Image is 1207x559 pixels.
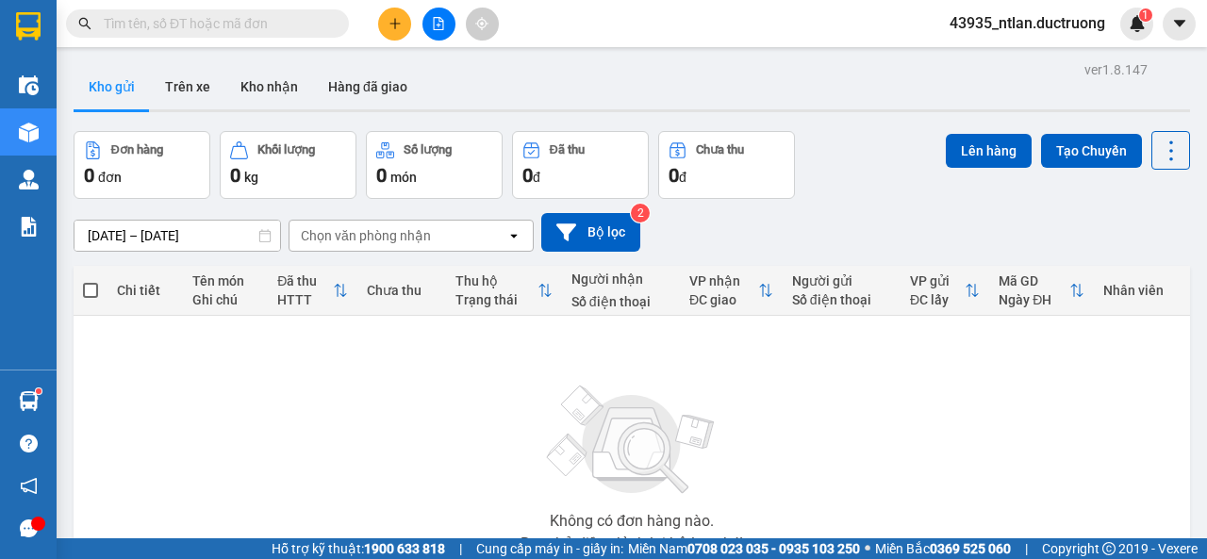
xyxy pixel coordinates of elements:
[150,64,225,109] button: Trên xe
[466,8,499,41] button: aim
[1163,8,1196,41] button: caret-down
[432,17,445,30] span: file-add
[946,134,1032,168] button: Lên hàng
[20,435,38,452] span: question-circle
[78,17,91,30] span: search
[541,213,640,252] button: Bộ lọc
[901,266,989,316] th: Toggle SortBy
[679,170,686,185] span: đ
[571,294,670,309] div: Số điện thoại
[74,131,210,199] button: Đơn hàng0đơn
[19,75,39,95] img: warehouse-icon
[390,170,417,185] span: món
[422,8,455,41] button: file-add
[117,283,174,298] div: Chi tiết
[689,292,758,307] div: ĐC giao
[364,541,445,556] strong: 1900 633 818
[1129,15,1146,32] img: icon-new-feature
[521,536,743,551] div: Bạn thử điều chỉnh lại bộ lọc nhé!
[230,164,240,187] span: 0
[687,541,860,556] strong: 0708 023 035 - 0935 103 250
[225,64,313,109] button: Kho nhận
[989,266,1094,316] th: Toggle SortBy
[1139,8,1152,22] sup: 1
[910,273,965,288] div: VP gửi
[658,131,795,199] button: Chưa thu0đ
[512,131,649,199] button: Đã thu0đ
[277,273,332,288] div: Đã thu
[192,292,259,307] div: Ghi chú
[389,17,402,30] span: plus
[404,143,452,156] div: Số lượng
[669,164,679,187] span: 0
[313,64,422,109] button: Hàng đã giao
[533,170,540,185] span: đ
[1084,59,1148,80] div: ver 1.8.147
[571,271,670,287] div: Người nhận
[631,204,650,222] sup: 2
[98,170,122,185] span: đơn
[446,266,562,316] th: Toggle SortBy
[550,143,585,156] div: Đã thu
[19,170,39,189] img: warehouse-icon
[220,131,356,199] button: Khối lượng0kg
[74,64,150,109] button: Kho gửi
[792,292,891,307] div: Số điện thoại
[537,374,726,506] img: svg+xml;base64,PHN2ZyBjbGFzcz0ibGlzdC1wbHVnX19zdmciIHhtbG5zPSJodHRwOi8vd3d3LnczLm9yZy8yMDAwL3N2Zy...
[1171,15,1188,32] span: caret-down
[257,143,315,156] div: Khối lượng
[910,292,965,307] div: ĐC lấy
[522,164,533,187] span: 0
[104,13,326,34] input: Tìm tên, số ĐT hoặc mã đơn
[74,221,280,251] input: Select a date range.
[1041,134,1142,168] button: Tạo Chuyến
[455,273,537,288] div: Thu hộ
[459,538,462,559] span: |
[192,273,259,288] div: Tên món
[550,514,714,529] div: Không có đơn hàng nào.
[689,273,758,288] div: VP nhận
[366,131,503,199] button: Số lượng0món
[792,273,891,288] div: Người gửi
[934,11,1120,35] span: 43935_ntlan.ductruong
[455,292,537,307] div: Trạng thái
[930,541,1011,556] strong: 0369 525 060
[16,12,41,41] img: logo-vxr
[628,538,860,559] span: Miền Nam
[84,164,94,187] span: 0
[268,266,356,316] th: Toggle SortBy
[1102,542,1116,555] span: copyright
[865,545,870,552] span: ⚪️
[476,538,623,559] span: Cung cấp máy in - giấy in:
[378,8,411,41] button: plus
[277,292,332,307] div: HTTT
[1025,538,1028,559] span: |
[36,388,41,394] sup: 1
[244,170,258,185] span: kg
[376,164,387,187] span: 0
[111,143,163,156] div: Đơn hàng
[475,17,488,30] span: aim
[1103,283,1181,298] div: Nhân viên
[272,538,445,559] span: Hỗ trợ kỹ thuật:
[999,273,1069,288] div: Mã GD
[506,228,521,243] svg: open
[1142,8,1149,22] span: 1
[20,519,38,537] span: message
[301,226,431,245] div: Chọn văn phòng nhận
[20,477,38,495] span: notification
[19,391,39,411] img: warehouse-icon
[367,283,437,298] div: Chưa thu
[19,217,39,237] img: solution-icon
[696,143,744,156] div: Chưa thu
[999,292,1069,307] div: Ngày ĐH
[680,266,783,316] th: Toggle SortBy
[19,123,39,142] img: warehouse-icon
[875,538,1011,559] span: Miền Bắc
